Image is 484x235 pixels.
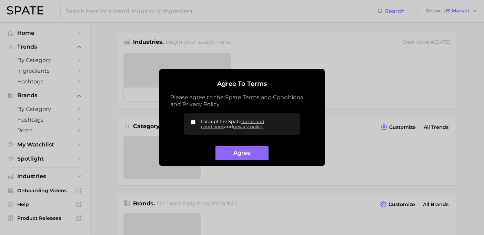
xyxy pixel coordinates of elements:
[233,124,263,129] a: privacy policy
[215,146,268,161] button: Agree
[170,94,314,108] p: Please agree to the Spate Terms and Conditions and Privacy Policy
[201,119,294,129] span: I accept the Spate and
[201,119,264,129] a: terms and conditions
[191,120,195,124] input: I accept the Spateterms and conditionsandprivacy policy
[170,80,314,88] h2: Agree to Terms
